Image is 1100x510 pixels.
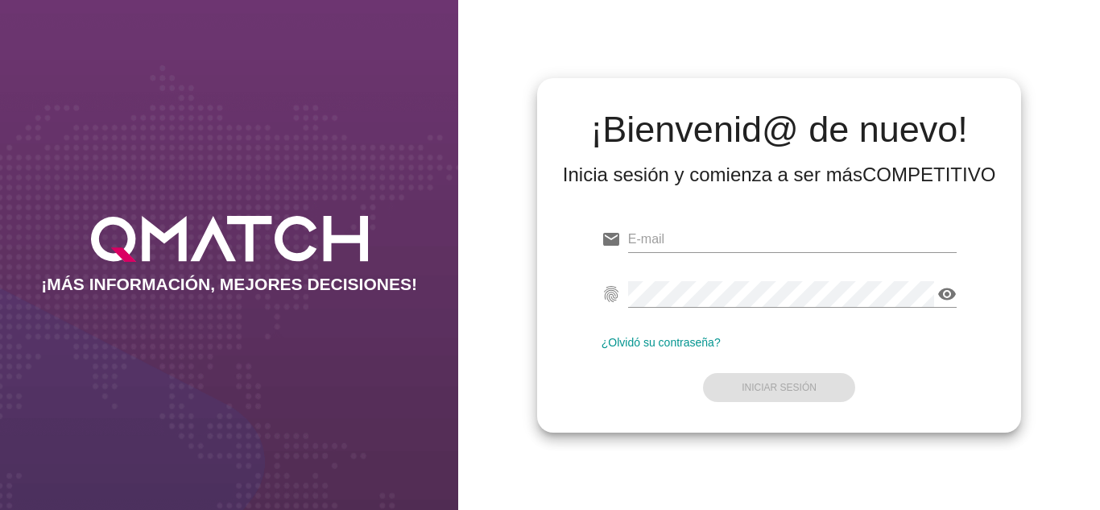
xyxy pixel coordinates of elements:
i: email [602,230,621,249]
strong: COMPETITIVO [862,164,995,185]
div: Inicia sesión y comienza a ser más [563,162,996,188]
i: visibility [937,284,957,304]
a: ¿Olvidó su contraseña? [602,336,721,349]
h2: ¡MÁS INFORMACIÓN, MEJORES DECISIONES! [41,275,417,294]
h2: ¡Bienvenid@ de nuevo! [563,110,996,149]
input: E-mail [628,226,957,252]
i: fingerprint [602,284,621,304]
